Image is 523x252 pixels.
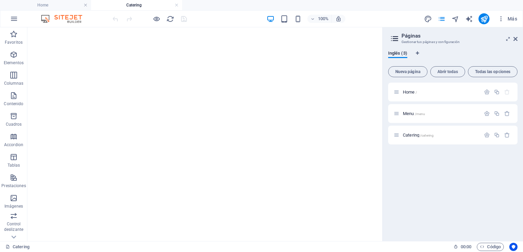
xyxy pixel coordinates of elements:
[451,15,459,23] button: navigator
[451,15,459,23] i: Navegador
[433,70,462,74] span: Abrir todas
[465,15,473,23] button: text_generator
[484,132,490,138] div: Configuración
[39,15,91,23] img: Editor Logo
[401,39,504,45] h3: Gestionar tus páginas y configuración
[509,243,518,251] button: Usercentrics
[495,13,520,24] button: Más
[4,142,23,148] p: Accordion
[430,66,465,77] button: Abrir todas
[484,89,490,95] div: Configuración
[415,112,425,116] span: /menu
[424,15,432,23] i: Diseño (Ctrl+Alt+Y)
[4,60,24,66] p: Elementos
[401,90,481,94] div: Home/
[465,15,473,23] i: AI Writer
[5,243,29,251] a: Haz clic para cancelar la selección y doble clic para abrir páginas
[498,15,517,22] span: Más
[388,49,407,59] span: Inglés (3)
[479,13,489,24] button: publish
[416,90,417,94] span: /
[504,111,510,116] div: Eliminar
[477,243,504,251] button: Código
[504,89,510,95] div: La página principal no puede eliminarse
[4,204,23,209] p: Imágenes
[438,15,446,23] i: Páginas (Ctrl+Alt+S)
[494,132,500,138] div: Duplicar
[403,111,425,116] span: Haz clic para abrir la página
[401,111,481,116] div: Menu/menu
[484,111,490,116] div: Configuración
[318,15,329,23] h6: 100%
[6,122,22,127] p: Cuadros
[401,133,481,137] div: Catering/catering
[5,40,23,45] p: Favoritos
[4,101,23,107] p: Contenido
[335,16,342,22] i: Al redimensionar, ajustar el nivel de zoom automáticamente para ajustarse al dispositivo elegido.
[437,15,446,23] button: pages
[471,70,514,74] span: Todas las opciones
[152,15,161,23] button: Haz clic para salir del modo de previsualización y seguir editando
[468,66,518,77] button: Todas las opciones
[420,134,434,137] span: /catering
[1,183,26,188] p: Prestaciones
[424,15,432,23] button: design
[91,1,182,9] h4: Catering
[480,15,488,23] i: Publicar
[454,243,472,251] h6: Tiempo de la sesión
[4,81,24,86] p: Columnas
[8,163,20,168] p: Tablas
[494,89,500,95] div: Duplicar
[166,15,174,23] i: Volver a cargar página
[391,70,424,74] span: Nueva página
[388,51,518,64] div: Pestañas de idiomas
[403,89,417,95] span: Haz clic para abrir la página
[403,132,434,138] span: Haz clic para abrir la página
[401,33,518,39] h2: Páginas
[465,244,467,249] span: :
[166,15,174,23] button: reload
[388,66,428,77] button: Nueva página
[480,243,501,251] span: Código
[461,243,471,251] span: 00 00
[307,15,332,23] button: 100%
[504,132,510,138] div: Eliminar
